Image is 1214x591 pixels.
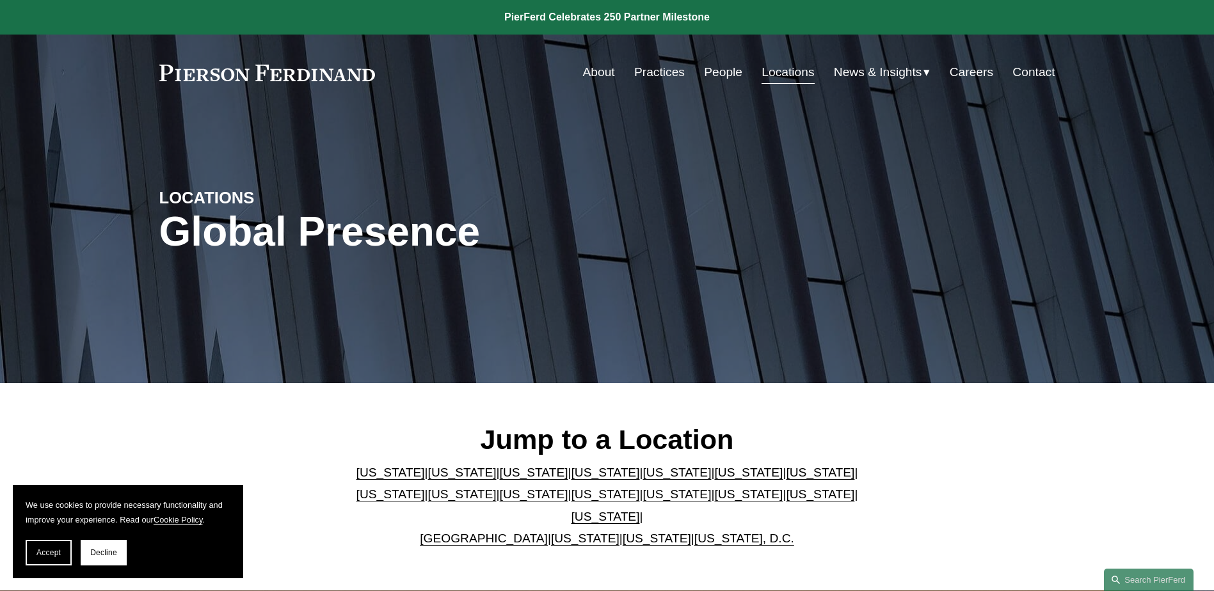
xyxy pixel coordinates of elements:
[159,209,756,255] h1: Global Presence
[26,540,72,565] button: Accept
[950,60,993,84] a: Careers
[786,466,854,479] a: [US_STATE]
[762,60,814,84] a: Locations
[623,532,691,545] a: [US_STATE]
[551,532,619,545] a: [US_STATE]
[834,60,930,84] a: folder dropdown
[500,487,568,501] a: [US_STATE]
[26,498,230,527] p: We use cookies to provide necessary functionality and improve your experience. Read our .
[634,60,685,84] a: Practices
[154,515,203,524] a: Cookie Policy
[1104,569,1194,591] a: Search this site
[834,61,922,84] span: News & Insights
[714,466,783,479] a: [US_STATE]
[571,466,640,479] a: [US_STATE]
[36,548,61,557] span: Accept
[356,487,425,501] a: [US_STATE]
[500,466,568,479] a: [US_STATE]
[643,487,711,501] a: [US_STATE]
[786,487,854,501] a: [US_STATE]
[346,462,868,550] p: | | | | | | | | | | | | | | | | | |
[694,532,794,545] a: [US_STATE], D.C.
[81,540,127,565] button: Decline
[1012,60,1055,84] a: Contact
[714,487,783,501] a: [US_STATE]
[90,548,117,557] span: Decline
[346,423,868,456] h2: Jump to a Location
[13,485,243,578] section: Cookie banner
[571,487,640,501] a: [US_STATE]
[583,60,615,84] a: About
[571,510,640,523] a: [US_STATE]
[428,466,497,479] a: [US_STATE]
[420,532,548,545] a: [GEOGRAPHIC_DATA]
[159,187,383,208] h4: LOCATIONS
[356,466,425,479] a: [US_STATE]
[428,487,497,501] a: [US_STATE]
[704,60,742,84] a: People
[643,466,711,479] a: [US_STATE]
